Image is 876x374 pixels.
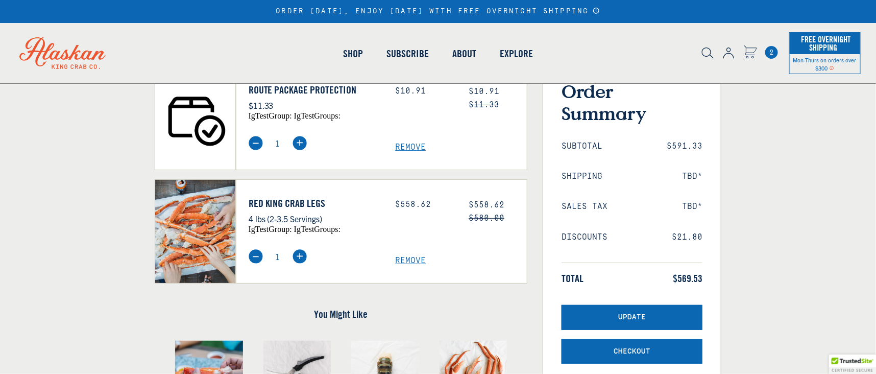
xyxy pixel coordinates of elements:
[331,25,375,83] a: Shop
[667,142,702,151] span: $591.33
[744,45,757,60] a: Cart
[830,64,834,72] span: Shipping Notice Icon
[488,25,545,83] a: Explore
[799,32,851,55] span: Free Overnight Shipping
[562,232,607,242] span: Discounts
[395,200,453,209] div: $558.62
[249,99,380,112] p: $11.33
[293,136,307,150] img: plus
[249,212,380,225] p: 4 lbs (2-3.5 Servings)
[562,305,702,330] button: Update
[469,87,499,96] span: $10.91
[672,232,702,242] span: $21.80
[155,66,235,170] img: Route Package Protection - $11.33
[469,214,504,223] s: $580.00
[614,347,650,356] span: Checkout
[765,46,778,59] span: 2
[469,200,504,209] span: $558.62
[562,202,607,212] span: Sales Tax
[395,86,453,96] div: $10.91
[618,313,646,322] span: Update
[249,111,292,120] span: igTestGroup:
[793,56,857,72] span: Mon-Thurs on orders over $300
[562,80,702,124] h3: Order Summary
[155,180,235,283] img: Red King Crab Legs - 4 lbs (2-3.5 Servings)
[249,197,380,209] a: Red King Crab Legs
[562,272,583,285] span: Total
[702,48,714,59] img: search
[5,23,120,83] img: Alaskan King Crab Co. logo
[765,46,778,59] a: Cart
[441,25,488,83] a: About
[562,142,602,151] span: Subtotal
[294,225,340,233] span: igTestGroups:
[673,272,702,285] span: $569.53
[469,100,499,109] s: $11.33
[562,339,702,364] button: Checkout
[395,143,527,152] a: Remove
[276,7,600,16] div: ORDER [DATE], ENJOY [DATE] WITH FREE OVERNIGHT SHIPPING
[829,355,876,374] div: Trusted Site Badge
[293,249,307,264] img: plus
[249,249,263,264] img: minus
[294,111,340,120] span: igTestGroups:
[593,7,600,14] a: Announcement Bar Modal
[249,225,292,233] span: igTestGroup:
[249,136,263,150] img: minus
[562,172,602,181] span: Shipping
[249,84,380,96] a: Route Package Protection
[723,48,734,59] img: account
[375,25,441,83] a: Subscribe
[155,308,527,320] h4: You Might Like
[395,256,527,266] a: Remove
